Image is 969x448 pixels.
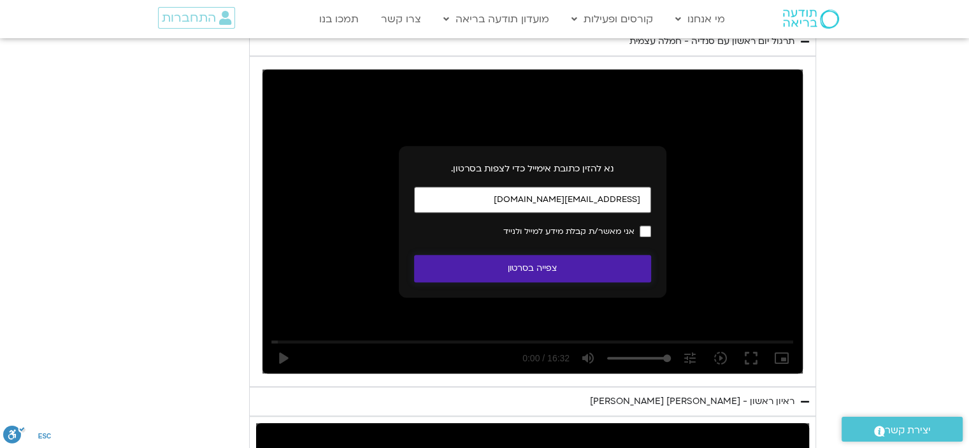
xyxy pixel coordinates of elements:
p: נא להזין כתובת אימייל כדי לצפות בסרטון. [414,161,651,177]
a: קורסים ופעילות [565,7,659,31]
span: יצירת קשר [885,422,931,439]
input: אני מאשר/ת קבלת מידע למייל ולנייד [640,226,651,237]
a: יצירת קשר [842,417,963,442]
a: מועדון תודעה בריאה [437,7,556,31]
span: אני מאשר/ת קבלת מידע למייל ולנייד [503,227,635,236]
button: צפייה בסרטון [414,255,651,282]
div: תרגול יום ראשון עם סנדיה - חמלה עצמית [629,34,794,49]
a: תמכו בנו [313,7,365,31]
a: מי אנחנו [669,7,731,31]
a: התחברות [158,7,235,29]
div: ראיון ראשון - [PERSON_NAME] [PERSON_NAME] [590,394,794,409]
input: כתובת אימייל [414,187,651,213]
summary: ראיון ראשון - [PERSON_NAME] [PERSON_NAME] [249,387,816,416]
a: צרו קשר [375,7,427,31]
img: תודעה בריאה [783,10,839,29]
span: התחברות [162,11,216,25]
summary: תרגול יום ראשון עם סנדיה - חמלה עצמית [249,27,816,56]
